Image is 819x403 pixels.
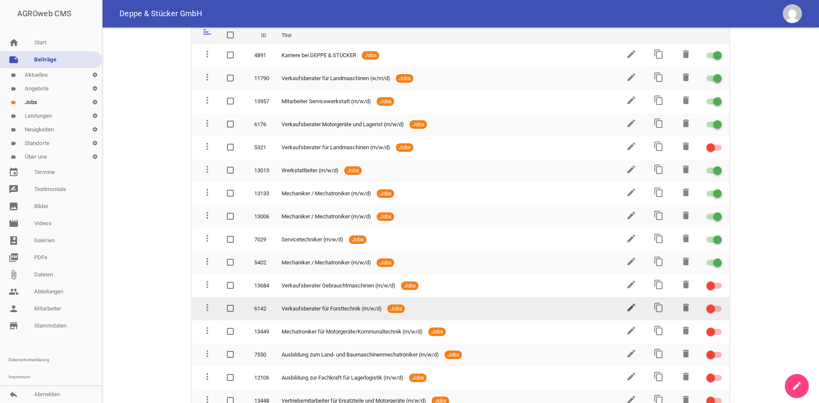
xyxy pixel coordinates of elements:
i: edit [626,95,636,105]
i: more_vert [202,72,212,82]
a: edit [626,54,636,61]
i: store_mall_directory [9,321,19,331]
i: label [11,154,16,160]
a: edit [626,261,636,268]
span: Jobs [387,304,405,313]
i: event [9,167,19,177]
td: 13449 [247,320,274,343]
span: Jobs [409,374,427,382]
i: create [792,381,802,391]
i: label [11,86,16,92]
td: 6176 [247,113,274,136]
i: home [9,38,19,48]
a: edit [626,123,636,130]
a: edit [626,100,636,107]
i: label [11,113,16,119]
i: photo_album [9,235,19,246]
td: 5321 [247,136,274,159]
i: content_copy [653,72,664,82]
i: edit [626,325,636,336]
i: delete [681,302,691,313]
i: delete [681,164,691,174]
i: edit [626,187,636,197]
i: edit [626,302,636,313]
td: 12106 [247,366,274,389]
span: Jobs [401,281,418,290]
span: Jobs [377,212,394,221]
span: Jobs [377,258,394,267]
i: content_copy [653,233,664,244]
span: Verkaufsberater für Landmaschinen (m/w/d) [282,143,390,152]
i: more_vert [202,141,212,151]
i: delete [681,118,691,128]
i: more_vert [202,256,212,267]
i: delete [681,72,691,82]
i: delete [681,371,691,382]
a: edit [626,215,636,222]
i: label [11,127,16,133]
a: edit [626,238,636,245]
span: Jobs [396,143,413,152]
i: reply [9,389,19,400]
i: content_copy [653,141,664,151]
span: Servicetechniker (m/w/d) [282,235,343,244]
i: sort [202,27,212,37]
i: content_copy [653,325,664,336]
span: Karriere bei DEPPE & STÜCKER [282,51,356,60]
i: delete [681,49,691,59]
i: delete [681,187,691,197]
i: edit [626,118,636,128]
i: more_vert [202,233,212,244]
span: Jobs [349,235,366,244]
span: Jobs [396,74,413,83]
i: movie [9,218,19,229]
i: delete [681,279,691,290]
td: 13133 [247,182,274,205]
i: picture_as_pdf [9,252,19,263]
span: Ausbildung zur Fachkraft für Lagerlogistik (m/w/d) [282,374,404,382]
i: edit [626,279,636,290]
a: edit [626,377,636,383]
span: Jobs [344,166,362,175]
span: Jobs [377,97,394,106]
a: edit [626,77,636,84]
td: 13957 [247,90,274,113]
span: Jobs [362,51,379,60]
i: content_copy [653,210,664,220]
span: Deppe & Stücker GmbH [119,10,202,17]
i: content_copy [653,118,664,128]
i: edit [626,72,636,82]
i: more_vert [202,371,212,382]
i: edit [626,256,636,267]
i: content_copy [653,256,664,267]
span: Mechaniker / Mechatroniker (m/w/d) [282,212,371,221]
i: settings [88,109,102,123]
td: 6142 [247,297,274,320]
i: settings [88,150,102,164]
i: more_vert [202,325,212,336]
i: more_vert [202,348,212,359]
i: more_vert [202,49,212,59]
i: delete [681,256,691,267]
a: edit [626,354,636,360]
i: settings [88,82,102,96]
i: edit [626,210,636,220]
span: Verkaufsberater Motorgeräte und Lagerist (m/w/d) [282,120,404,129]
i: content_copy [653,49,664,59]
span: Jobs [428,328,446,336]
td: 11790 [247,67,274,90]
span: Mechaniker / Mechatroniker (m/w/d) [282,258,371,267]
i: delete [681,348,691,359]
span: Jobs [377,189,394,198]
i: settings [88,136,102,150]
i: edit [626,49,636,59]
td: 5402 [247,251,274,274]
i: settings [88,96,102,109]
i: rate_review [9,184,19,194]
i: label [11,72,16,78]
i: content_copy [653,95,664,105]
td: 4891 [247,44,274,67]
i: label [11,141,16,146]
i: delete [681,95,691,105]
span: Verkaufsberater für Forsttechnik (m/w/d) [282,304,382,313]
